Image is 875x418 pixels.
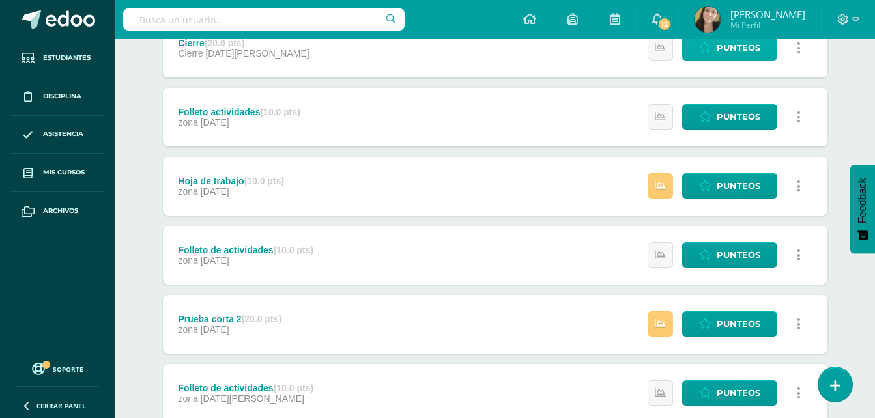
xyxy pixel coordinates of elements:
span: zona [178,393,197,404]
a: Mis cursos [10,154,104,192]
a: Asistencia [10,116,104,154]
span: [DATE] [201,324,229,335]
span: Punteos [717,36,760,60]
a: Estudiantes [10,39,104,77]
span: [DATE][PERSON_NAME] [205,48,309,59]
img: 67dfb3bdd6d18bbd67614bfdb86f4f95.png [695,7,721,33]
span: Mi Perfil [730,20,805,31]
a: Archivos [10,192,104,230]
span: Archivos [43,206,78,216]
a: Punteos [682,173,777,199]
span: zona [178,324,197,335]
div: Folleto de actividades [178,383,313,393]
span: zona [178,117,197,128]
span: Punteos [717,243,760,267]
span: zona [178,186,197,197]
strong: (20.0 pts) [205,38,244,48]
input: Busca un usuario... [123,8,405,31]
strong: (20.0 pts) [242,314,281,324]
span: Cerrar panel [36,401,86,410]
span: [DATE] [201,186,229,197]
span: Asistencia [43,129,83,139]
span: [PERSON_NAME] [730,8,805,21]
strong: (10.0 pts) [244,176,284,186]
button: Feedback - Mostrar encuesta [850,165,875,253]
div: Folleto actividades [178,107,300,117]
span: [DATE][PERSON_NAME] [201,393,304,404]
a: Punteos [682,311,777,337]
div: Folleto de actividades [178,245,313,255]
a: Punteos [682,104,777,130]
span: Punteos [717,174,760,198]
span: [DATE] [201,117,229,128]
span: Estudiantes [43,53,91,63]
a: Disciplina [10,77,104,116]
span: [DATE] [201,255,229,266]
span: Cierre [178,48,203,59]
span: Feedback [857,178,868,223]
span: Punteos [717,105,760,129]
strong: (10.0 pts) [274,245,313,255]
span: Punteos [717,381,760,405]
span: Mis cursos [43,167,85,178]
span: 12 [657,17,672,31]
a: Punteos [682,35,777,61]
span: Punteos [717,312,760,336]
a: Punteos [682,380,777,406]
div: Prueba corta 2 [178,314,281,324]
span: zona [178,255,197,266]
span: Disciplina [43,91,81,102]
a: Soporte [16,359,99,377]
div: Hoja de trabajo [178,176,284,186]
strong: (10.0 pts) [260,107,300,117]
div: Cierre [178,38,309,48]
strong: (10.0 pts) [274,383,313,393]
span: Soporte [53,365,83,374]
a: Punteos [682,242,777,268]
